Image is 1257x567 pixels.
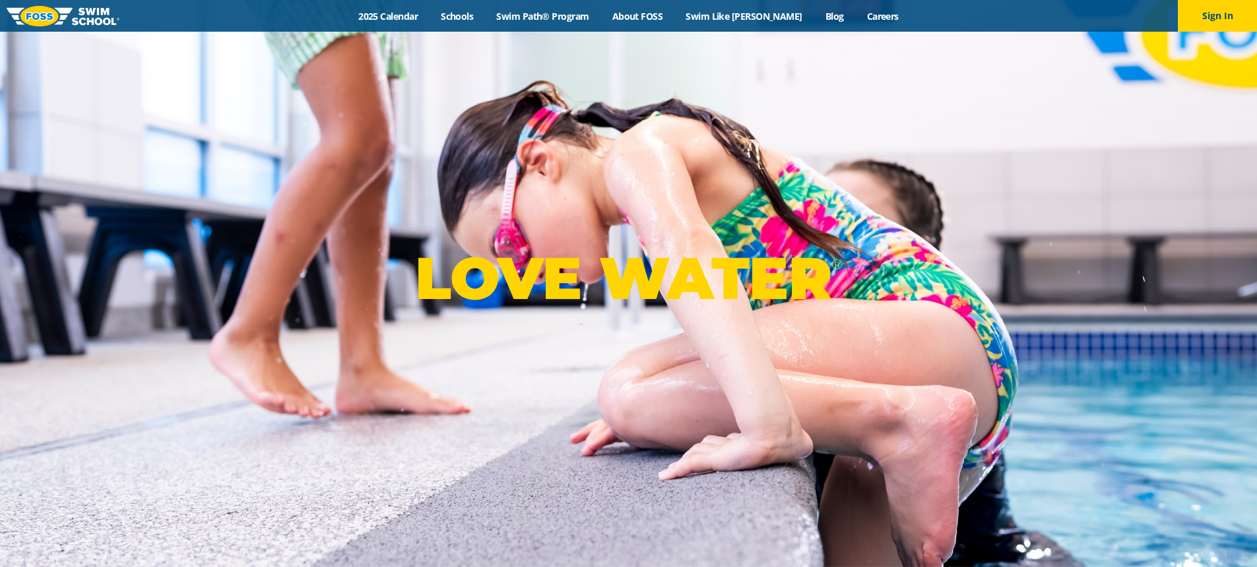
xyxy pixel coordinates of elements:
a: Blog [814,10,855,22]
a: Swim Path® Program [485,10,600,22]
p: LOVE WATER [415,243,842,314]
a: Schools [430,10,485,22]
img: FOSS Swim School Logo [7,6,119,26]
sup: ® [831,256,842,273]
a: Careers [855,10,910,22]
a: About FOSS [600,10,674,22]
a: 2025 Calendar [347,10,430,22]
a: Swim Like [PERSON_NAME] [674,10,814,22]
